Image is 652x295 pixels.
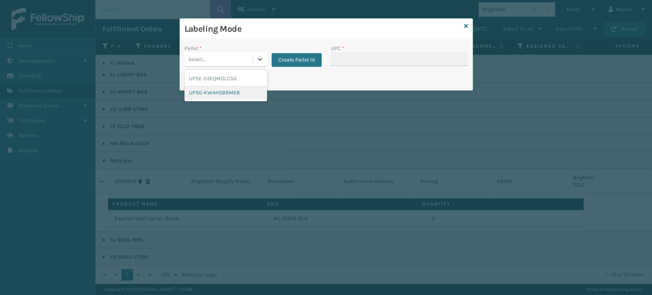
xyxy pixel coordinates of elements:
[184,23,461,35] h3: Labeling Mode
[184,86,267,100] div: UPSG-KW4HSBBME8
[331,44,344,52] label: UPC
[184,44,202,52] label: Pallet
[188,55,206,63] div: Select...
[184,71,267,86] div: UPSE-23EQMDLC5G
[272,53,322,67] button: Create Pallet Id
